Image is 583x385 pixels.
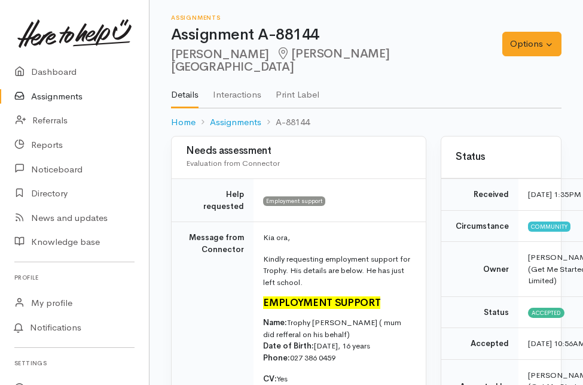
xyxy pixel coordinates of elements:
h3: Status [456,151,547,163]
p: Trophy [PERSON_NAME] ( mum did refferal on his behalf) [DATE], 16 years 027 386 0459 [263,317,411,363]
h2: [PERSON_NAME] [171,47,502,74]
td: Circumstance [441,210,518,242]
p: Kindly requesting employment support for Trophy. His details are below. He has just left school. [263,253,411,289]
td: Received [441,179,518,211]
span: Name: [263,317,287,328]
h3: Needs assessment [186,145,411,157]
td: Owner [441,242,518,297]
span: Phone: [263,353,290,363]
td: Help requested [172,179,254,222]
span: [PERSON_NAME][GEOGRAPHIC_DATA] [171,46,389,74]
td: Status [441,296,518,328]
li: A-88144 [261,116,310,129]
a: Print Label [276,74,319,107]
span: Evaluation from Connector [186,158,280,168]
span: Employment support [263,196,325,206]
p: Kia ora, [263,232,411,244]
button: Options [502,32,561,56]
nav: breadcrumb [171,108,561,137]
time: [DATE] 1:35PM [528,189,581,199]
h6: Settings [14,355,135,371]
a: Interactions [213,74,261,107]
td: Accepted [441,328,518,360]
a: Home [171,116,196,129]
h6: Profile [14,269,135,286]
span: Accepted [528,308,564,317]
a: Details [171,74,199,108]
span: CV: [263,374,277,384]
h6: Assignments [171,14,502,21]
span: Date of Birth: [263,341,314,351]
font: EMPLOYMENT SUPPORT [263,296,380,309]
span: Community [528,222,570,231]
a: Assignments [210,116,261,129]
h1: Assignment A-88144 [171,26,502,44]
